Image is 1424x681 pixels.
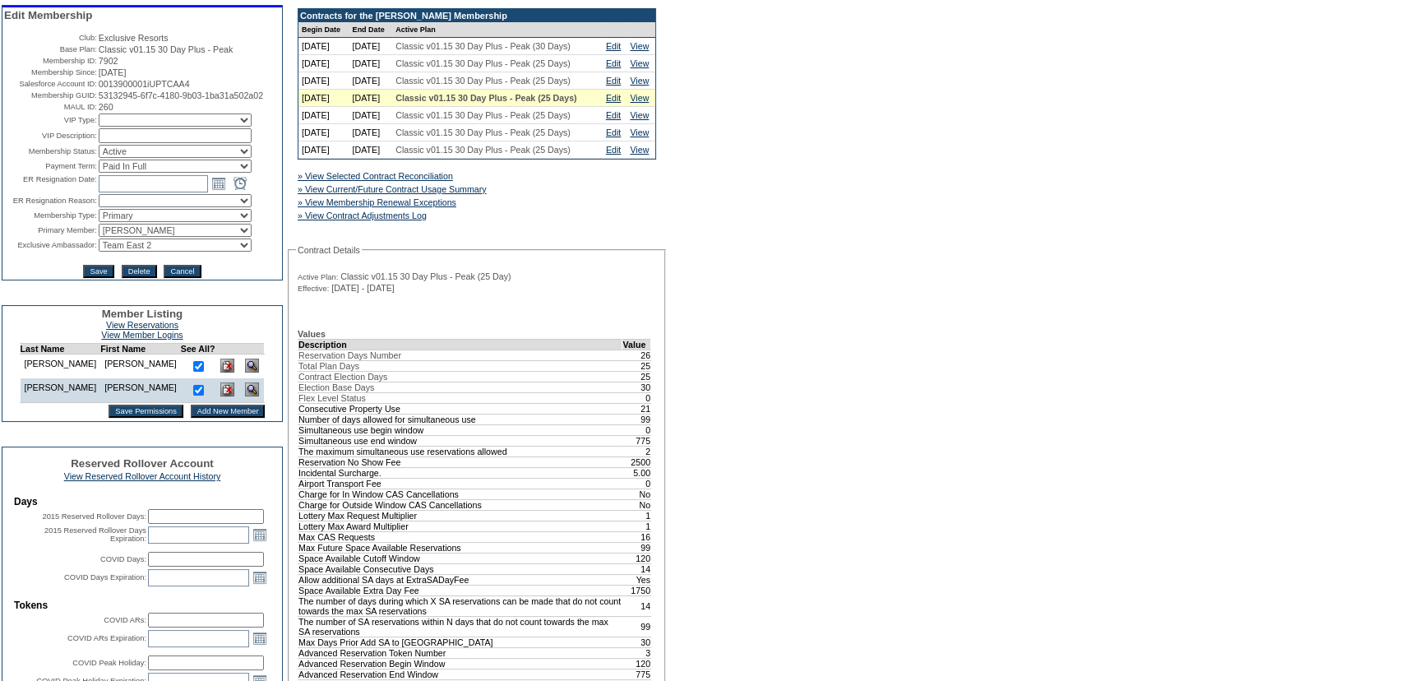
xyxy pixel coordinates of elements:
span: 7902 [99,56,118,66]
span: Member Listing [102,308,183,320]
td: See All? [181,344,215,354]
td: Allow additional SA days at ExtraSADayFee [298,574,622,585]
td: Description [298,339,622,350]
td: 16 [622,531,651,542]
td: 1 [622,510,651,521]
a: Edit [606,41,621,51]
td: Salesforce Account ID: [4,79,97,89]
a: » View Current/Future Contract Usage Summary [298,184,487,194]
td: Consecutive Property Use [298,403,622,414]
td: Incidental Surcharge. [298,467,622,478]
span: Reserved Rollover Account [71,457,214,470]
td: Membership Since: [4,67,97,77]
a: Edit [606,110,621,120]
td: [DATE] [298,124,349,141]
td: [DATE] [349,90,393,107]
td: Days [14,496,270,507]
a: View [630,110,649,120]
td: [PERSON_NAME] [20,378,100,403]
td: [DATE] [298,72,349,90]
td: Active Plan [392,22,603,38]
td: ER Resignation Date: [4,174,97,192]
td: ER Resignation Reason: [4,194,97,207]
a: » View Contract Adjustments Log [298,211,427,220]
td: Space Available Extra Day Fee [298,585,622,595]
a: Open the calendar popup. [210,174,228,192]
a: View Member Logins [101,330,183,340]
a: Edit [606,93,621,103]
span: Edit Membership [4,9,92,21]
a: Open the time view popup. [231,174,249,192]
img: View Dashboard [245,382,259,396]
td: 25 [622,371,651,382]
span: [DATE] [99,67,127,77]
td: Membership Type: [4,209,97,222]
td: Advanced Reservation Token Number [298,647,622,658]
td: Lottery Max Award Multiplier [298,521,622,531]
td: [DATE] [349,55,393,72]
td: Tokens [14,600,270,611]
td: Yes [622,574,651,585]
td: MAUL ID: [4,102,97,112]
td: Simultaneous use end window [298,435,622,446]
label: COVID Days Expiration: [64,573,146,581]
span: Reservation Days Number [298,350,401,360]
td: Membership ID: [4,56,97,66]
td: 2 [622,446,651,456]
span: Classic v01.15 30 Day Plus - Peak (25 Days) [395,58,571,68]
td: The maximum simultaneous use reservations allowed [298,446,622,456]
td: 1750 [622,585,651,595]
td: 775 [622,669,651,679]
a: Edit [606,76,621,86]
td: [DATE] [298,90,349,107]
td: Airport Transport Fee [298,478,622,489]
span: Exclusive Resorts [99,33,169,43]
td: 120 [622,658,651,669]
td: The number of days during which X SA reservations can be made that do not count towards the max S... [298,595,622,616]
td: [DATE] [349,38,393,55]
td: Reservation No Show Fee [298,456,622,467]
td: No [622,499,651,510]
td: [DATE] [298,38,349,55]
a: Open the calendar popup. [251,526,269,544]
label: COVID ARs Expiration: [67,634,146,642]
span: 53132945-6f7c-4180-9b03-1ba31a502a02 [99,90,263,100]
input: Save Permissions [109,405,183,418]
input: Delete [122,265,157,278]
a: View [630,145,649,155]
td: [DATE] [298,55,349,72]
span: Active Plan: [298,272,338,282]
a: Open the calendar popup. [251,568,269,586]
td: Membership Status: [4,145,97,158]
td: End Date [349,22,393,38]
a: Edit [606,58,621,68]
td: Charge for In Window CAS Cancellations [298,489,622,499]
td: Space Available Consecutive Days [298,563,622,574]
img: Delete [220,382,234,396]
td: Value [622,339,651,350]
td: 25 [622,360,651,371]
a: Edit [606,127,621,137]
td: Club: [4,33,97,43]
label: 2015 Reserved Rollover Days Expiration: [44,526,146,543]
td: 0 [622,392,651,403]
td: 99 [622,414,651,424]
td: 99 [622,542,651,553]
a: » View Membership Renewal Exceptions [298,197,456,207]
span: [DATE] - [DATE] [331,283,395,293]
td: [DATE] [349,107,393,124]
td: [DATE] [298,107,349,124]
td: 99 [622,616,651,637]
span: 0013900001iUPTCAA4 [99,79,190,89]
b: Values [298,329,326,339]
a: Open the calendar popup. [251,629,269,647]
span: Classic v01.15 30 Day Plus - Peak (25 Days) [395,93,576,103]
td: [DATE] [298,141,349,159]
td: 14 [622,563,651,574]
span: Classic v01.15 30 Day Plus - Peak (30 Days) [395,41,571,51]
td: 0 [622,478,651,489]
legend: Contract Details [296,245,362,255]
td: Base Plan: [4,44,97,54]
label: COVID ARs: [104,616,146,624]
td: 30 [622,382,651,392]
